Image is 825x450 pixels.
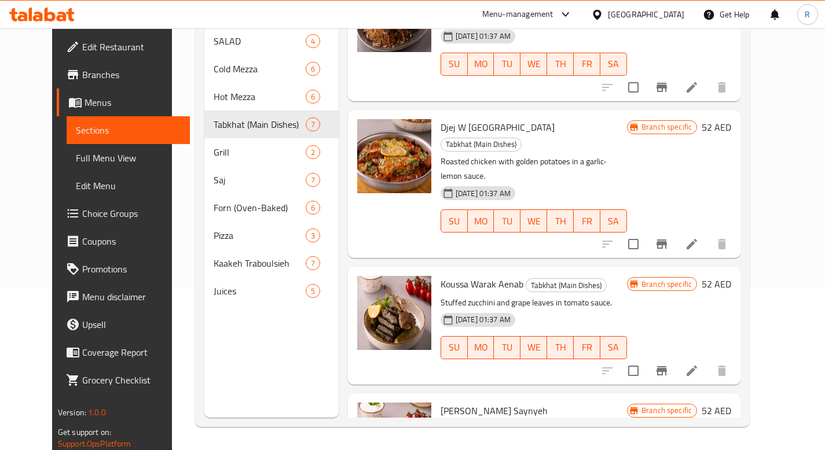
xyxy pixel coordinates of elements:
[214,173,305,187] div: Saj
[306,119,320,130] span: 7
[306,145,320,159] div: items
[441,402,548,419] span: [PERSON_NAME] Saynyeh
[306,62,320,76] div: items
[482,8,553,21] div: Menu-management
[306,228,320,242] div: items
[357,276,431,350] img: Koussa Warak Aenab
[306,256,320,270] div: items
[637,279,696,290] span: Branch specific
[82,68,181,82] span: Branches
[494,53,520,76] button: TU
[441,209,468,233] button: SU
[637,121,696,132] span: Branch specific
[446,339,463,356] span: SU
[214,284,305,298] span: Juices
[637,405,696,416] span: Branch specific
[574,53,600,76] button: FR
[494,336,520,359] button: TU
[702,276,731,292] h6: 52 AED
[58,425,111,440] span: Get support on:
[88,405,106,420] span: 1.0.0
[82,206,181,220] span: Choice Groups
[526,279,606,292] span: Tabkhat (Main Dishes)
[708,230,736,258] button: delete
[451,314,515,325] span: [DATE] 01:37 AM
[525,339,542,356] span: WE
[648,73,676,101] button: Branch-specific-item
[306,284,320,298] div: items
[204,55,338,83] div: Cold Mezza6
[214,62,305,76] span: Cold Mezza
[57,88,190,116] a: Menus
[708,357,736,385] button: delete
[574,209,600,233] button: FR
[648,230,676,258] button: Branch-specific-item
[306,147,320,158] span: 2
[525,56,542,72] span: WE
[82,234,181,248] span: Coupons
[685,237,699,251] a: Edit menu item
[702,403,731,419] h6: 52 AED
[648,357,676,385] button: Branch-specific-item
[605,213,622,230] span: SA
[494,209,520,233] button: TU
[57,311,190,338] a: Upsell
[306,117,320,131] div: items
[204,222,338,249] div: Pizza3
[526,278,607,292] div: Tabkhat (Main Dishes)
[214,201,305,215] span: Forn (Oven-Baked)
[214,256,305,270] span: Kaakeh Traboulsieh
[621,359,646,383] span: Select to update
[57,255,190,283] a: Promotions
[472,339,490,356] span: MO
[441,154,627,183] p: Roasted chicken with golden potatoes in a garlic-lemon sauce.
[82,262,181,276] span: Promotions
[57,366,190,394] a: Grocery Checklist
[204,83,338,110] div: Hot Mezza6
[306,230,320,241] span: 3
[306,64,320,75] span: 6
[204,110,338,138] div: Tabkhat (Main Dishes)7
[57,227,190,255] a: Coupons
[306,34,320,48] div: items
[446,213,463,230] span: SU
[76,123,181,137] span: Sections
[547,336,574,359] button: TH
[204,166,338,194] div: Saj7
[57,200,190,227] a: Choice Groups
[600,336,627,359] button: SA
[82,373,181,387] span: Grocery Checklist
[204,23,338,309] nav: Menu sections
[552,339,569,356] span: TH
[306,36,320,47] span: 4
[621,75,646,99] span: Select to update
[605,339,622,356] span: SA
[578,339,596,356] span: FR
[552,56,569,72] span: TH
[468,336,494,359] button: MO
[214,145,305,159] span: Grill
[621,232,646,256] span: Select to update
[441,275,523,293] span: Koussa Warak Aenab
[214,117,305,131] span: Tabkhat (Main Dishes)
[57,61,190,88] a: Branches
[214,90,305,104] span: Hot Mezza
[204,138,338,166] div: Grill2
[498,213,516,230] span: TU
[525,213,542,230] span: WE
[67,172,190,200] a: Edit Menu
[204,249,338,277] div: Kaakeh Traboulsieh7
[306,201,320,215] div: items
[214,228,305,242] span: Pizza
[520,53,547,76] button: WE
[441,296,627,310] p: Stuffed zucchini and grape leaves in tomato sauce.
[306,90,320,104] div: items
[600,53,627,76] button: SA
[468,209,494,233] button: MO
